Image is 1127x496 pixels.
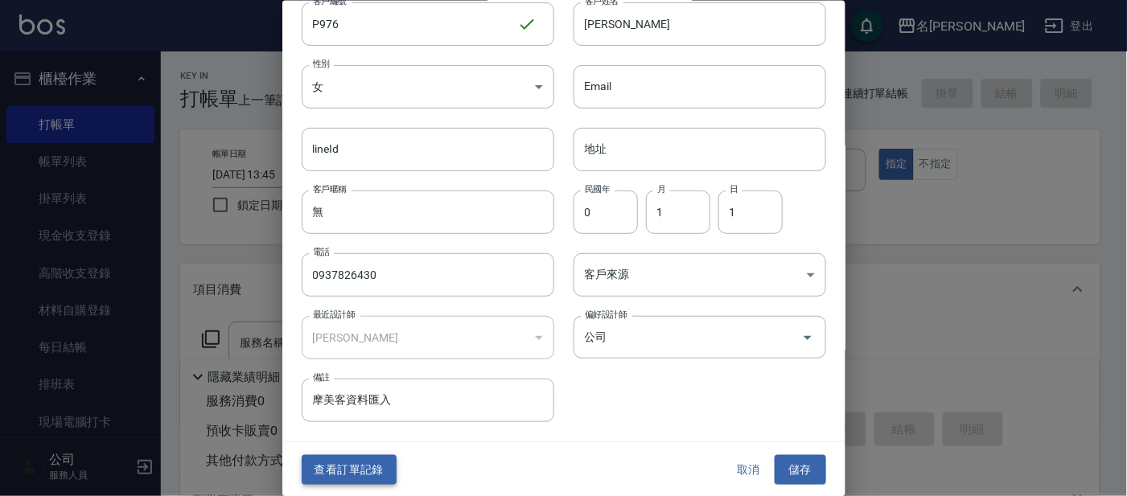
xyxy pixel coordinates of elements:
[723,455,775,485] button: 取消
[302,455,397,485] button: 查看訂單記錄
[657,182,665,195] label: 月
[313,246,330,258] label: 電話
[730,182,738,195] label: 日
[585,309,627,321] label: 偏好設計師
[313,57,330,69] label: 性別
[313,182,347,195] label: 客戶暱稱
[313,309,355,321] label: 最近設計師
[302,64,554,108] div: 女
[795,324,821,350] button: Open
[313,371,330,383] label: 備註
[775,455,826,485] button: 儲存
[302,316,554,359] div: [PERSON_NAME]
[585,182,610,195] label: 民國年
